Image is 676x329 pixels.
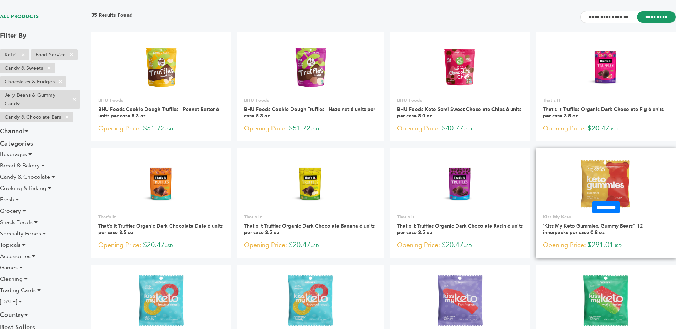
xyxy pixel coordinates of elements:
span: USD [310,126,319,132]
img: ''Kiss My Keto, Watermelon Gummies'' 6 innerpacks per case 1.8 oz [583,275,628,326]
span: Opening Price: [543,240,586,250]
p: $20.47 [98,240,224,251]
span: Opening Price: [397,124,440,133]
p: $51.72 [98,123,224,134]
p: $20.47 [244,240,377,251]
img: 'Kiss My Keto Gummies, Tropical Rings'' 6 innerpacks per case 1.8 oz [139,275,183,326]
h3: 35 Results Found [91,12,133,23]
p: BHU Foods [397,97,523,104]
span: Opening Price: [98,240,141,250]
p: BHU Foods [244,97,377,104]
span: USD [165,126,173,132]
p: That's It [397,214,523,220]
span: × [68,95,80,104]
li: Food Service [31,49,78,60]
span: Opening Price: [98,124,141,133]
span: Opening Price: [244,124,287,133]
img: BHU Foods Cookie Dough Truffles - Hazelnut 6 units per case 5.3 oz [287,41,334,93]
p: Kiss My Keto [543,214,669,220]
img: BHU Foods Cookie Dough Truffles - Peanut Butter 6 units per case 5.3 oz [138,41,185,93]
a: That's It Truffles Organic Dark Chocolate Fig 6 units per case 3.5 oz [543,106,664,119]
span: USD [310,243,319,249]
img: That's It Truffles Organic Dark Chocolate Banana 6 units per case 3.5 oz [289,158,332,209]
a: That's It Truffles Organic Dark Chocolate Banana 6 units per case 3.5 oz [244,223,375,236]
span: USD [165,243,173,249]
p: $20.47 [397,240,523,251]
span: Opening Price: [244,240,287,250]
img: BHU Foods Keto Semi Sweet Chocolate Chips 6 units per case 8.0 oz [437,41,484,93]
img: 'Kiss My Keto Gummies, Tropical Rings'' 6 units per case 1.8 oz [288,275,333,326]
span: × [55,77,66,86]
span: USD [463,243,472,249]
a: That's It Truffles Organic Dark Chocolate Rasin 6 units per case 3.5 oz [397,223,523,236]
p: That's It [543,97,669,104]
p: $291.01 [543,240,669,251]
a: BHU Foods Cookie Dough Truffles - Peanut Butter 6 units per case 5.3 oz [98,106,219,119]
p: BHU Foods [98,97,224,104]
p: That's It [244,214,377,220]
img: That's It Truffles Organic Dark Chocolate Date 6 units per case 3.5 oz [139,158,183,209]
p: $20.47 [543,123,669,134]
span: Opening Price: [543,124,586,133]
span: USD [609,126,618,132]
p: $51.72 [244,123,377,134]
p: $40.77 [397,123,523,134]
span: × [17,50,29,59]
img: ''Kiss My Keto, Fish Friends'' 12 innerpacks per case 1.8 oz [438,275,482,326]
a: 'Kiss My Keto Gummies, Gummy Bears'' 12 innerpacks per case 0.8 oz [543,223,643,236]
a: BHU Foods Keto Semi Sweet Chocolate Chips 6 units per case 8.0 oz [397,106,521,119]
span: × [66,50,77,59]
img: 'Kiss My Keto Gummies, Gummy Bears'' 12 innerpacks per case 0.8 oz [578,158,634,209]
img: That's It Truffles Organic Dark Chocolate Rasin 6 units per case 3.5 oz [438,158,482,209]
img: That's It Truffles Organic Dark Chocolate Fig 6 units per case 3.5 oz [584,41,627,93]
a: BHU Foods Cookie Dough Truffles - Hazelnut 6 units per case 5.3 oz [244,106,375,119]
p: That's It [98,214,224,220]
span: USD [613,243,622,249]
span: × [61,113,73,121]
span: Opening Price: [397,240,440,250]
span: × [43,64,55,72]
span: USD [463,126,472,132]
a: That's It Truffles Organic Dark Chocolate Date 6 units per case 3.5 oz [98,223,223,236]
